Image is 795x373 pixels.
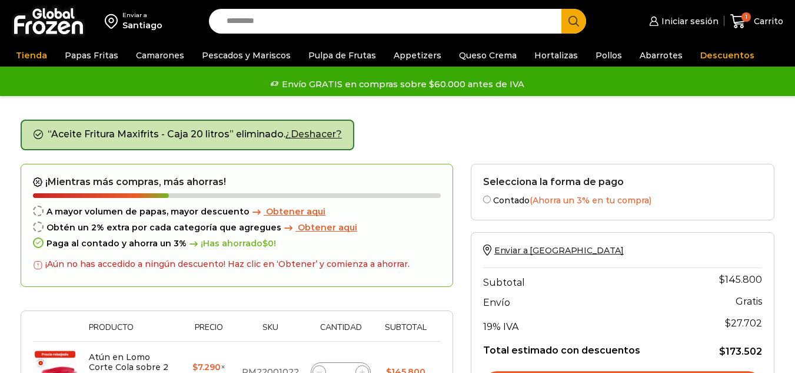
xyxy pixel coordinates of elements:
[281,223,357,233] a: Obtener aqui
[262,238,268,249] span: $
[33,239,441,249] div: Paga al contado y ahorra un 3%
[305,323,377,341] th: Cantidad
[453,44,523,67] a: Queso Crema
[285,128,342,140] a: ¿Deshacer?
[730,8,783,35] a: 1 Carrito
[494,245,624,256] span: Enviar a [GEOGRAPHIC_DATA]
[719,274,725,285] span: $
[719,274,762,285] bdi: 145.800
[298,222,357,233] span: Obtener aqui
[130,44,190,67] a: Camarones
[634,44,688,67] a: Abarrotes
[377,323,434,341] th: Subtotal
[192,362,198,372] span: $
[33,254,410,275] div: ¡Aún no has accedido a ningún descuento! Haz clic en ‘Obtener’ y comienza a ahorrar.
[302,44,382,67] a: Pulpa de Frutas
[530,195,651,206] span: (Ahorra un 3% en tu compra)
[751,15,783,27] span: Carrito
[694,44,760,67] a: Descuentos
[725,318,762,329] span: 27.702
[250,207,325,217] a: Obtener aqui
[10,44,53,67] a: Tienda
[105,11,122,31] img: address-field-icon.svg
[236,323,305,341] th: Sku
[483,196,491,203] input: Contado(Ahorra un 3% en tu compra)
[192,362,221,372] bdi: 7.290
[658,15,719,27] span: Iniciar sesión
[33,207,441,217] div: A mayor volumen de papas, mayor descuento
[59,44,124,67] a: Papas Fritas
[483,245,624,256] a: Enviar a [GEOGRAPHIC_DATA]
[388,44,447,67] a: Appetizers
[741,12,751,22] span: 1
[266,206,325,217] span: Obtener aqui
[483,176,762,187] h2: Selecciona la forma de pago
[736,296,762,307] strong: Gratis
[21,120,354,150] div: “Aceite Fritura Maxifrits - Caja 20 litros” eliminado.
[122,11,162,19] div: Enviar a
[483,193,762,206] label: Contado
[561,9,586,34] button: Search button
[196,44,297,67] a: Pescados y Mariscos
[725,318,731,329] span: $
[122,19,162,31] div: Santiago
[262,238,274,249] bdi: 0
[646,9,718,33] a: Iniciar sesión
[83,323,182,341] th: Producto
[528,44,584,67] a: Hortalizas
[33,176,441,188] h2: ¡Mientras más compras, más ahorras!
[483,335,696,358] th: Total estimado con descuentos
[483,268,696,291] th: Subtotal
[483,291,696,312] th: Envío
[590,44,628,67] a: Pollos
[182,323,236,341] th: Precio
[719,346,726,357] span: $
[719,346,762,357] bdi: 173.502
[187,239,276,249] span: ¡Has ahorrado !
[33,223,441,233] div: Obtén un 2% extra por cada categoría que agregues
[483,312,696,335] th: 19% IVA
